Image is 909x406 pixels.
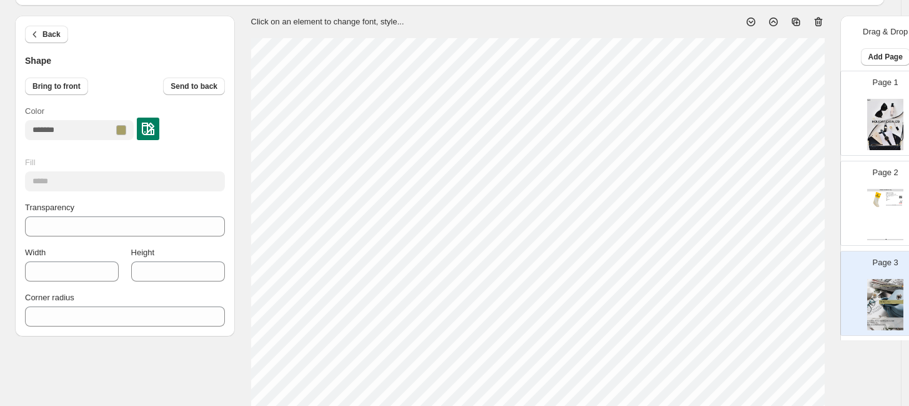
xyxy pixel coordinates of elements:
[867,189,903,191] div: NEW COLLECTIONS Catalog
[896,200,902,201] div: $ null
[25,158,36,167] span: Fill
[896,202,902,203] div: $ 10.95
[896,201,902,202] div: $ null
[886,200,896,201] div: Barcode №: F717537
[886,194,900,197] div: Introducing the [US_STATE] Heartlanders Holiday StockingAdd a festive touch to your holiday déco...
[869,192,885,207] img: primaryImage
[863,26,908,38] p: Drag & Drop
[25,203,74,212] span: Transparency
[873,256,898,269] p: Page 3
[25,106,44,116] span: Color
[886,193,902,194] div: Holiday Stocking
[32,81,81,91] span: Bring to front
[867,99,903,150] img: cover page
[899,196,902,198] img: qrcode
[886,198,896,199] div: Weight: 0
[886,200,896,200] div: Brand: Alexander Global
[25,293,74,302] span: Corner radius
[896,203,902,205] div: $ 10.95
[42,29,61,39] span: Back
[131,248,155,257] span: Height
[886,205,902,206] div: BUY NOW
[251,16,404,28] p: Click on an element to change font, style...
[867,279,903,330] img: cover page
[25,78,88,95] button: Bring to front
[873,76,898,89] p: Page 1
[25,26,68,43] button: Back
[867,239,903,240] div: NEW COLLECTIONS Catalog | Page undefined
[886,198,896,198] div: SKU: F717537
[163,78,225,95] button: Send to back
[873,166,898,179] p: Page 2
[25,56,51,66] span: Shape
[868,52,903,62] span: Add Page
[171,81,217,91] span: Send to back
[142,123,154,135] img: colorPickerImg
[25,248,46,257] span: Width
